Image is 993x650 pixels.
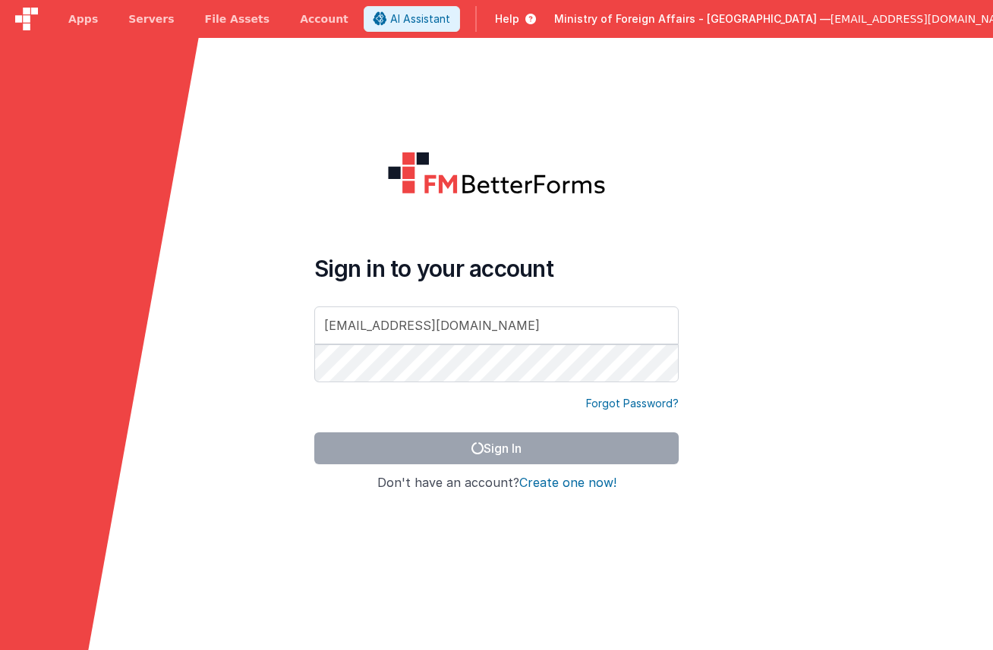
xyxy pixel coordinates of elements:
[519,476,616,490] button: Create one now!
[364,6,460,32] button: AI Assistant
[586,396,679,411] a: Forgot Password?
[495,11,519,27] span: Help
[314,255,679,282] h4: Sign in to your account
[390,11,450,27] span: AI Assistant
[205,11,270,27] span: File Assets
[314,432,679,464] button: Sign In
[314,476,679,490] h4: Don't have an account?
[128,11,174,27] span: Servers
[68,11,98,27] span: Apps
[554,11,831,27] span: Ministry of Foreign Affairs - [GEOGRAPHIC_DATA] —
[314,306,679,344] input: Email Address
